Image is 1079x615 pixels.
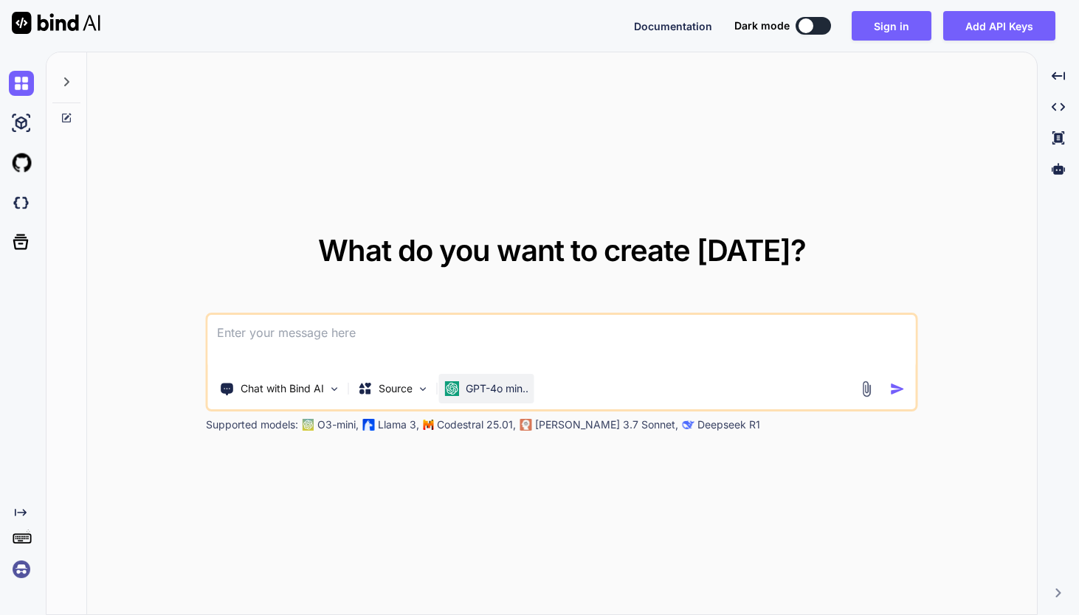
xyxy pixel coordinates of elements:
img: icon [890,381,906,397]
img: darkCloudIdeIcon [9,190,34,215]
p: Source [379,381,413,396]
img: ai-studio [9,111,34,136]
p: GPT-4o min.. [466,381,528,396]
button: Sign in [852,11,931,41]
img: chat [9,71,34,96]
p: [PERSON_NAME] 3.7 Sonnet, [535,417,678,432]
img: Llama2 [363,419,375,431]
p: Llama 3, [378,417,419,432]
span: Documentation [634,20,712,32]
img: GPT-4 [303,419,314,431]
p: O3-mini, [317,417,359,432]
img: Pick Tools [328,383,341,395]
img: Bind AI [12,12,100,34]
p: Codestral 25.01, [437,417,516,432]
img: claude [683,419,694,431]
button: Documentation [634,18,712,34]
img: Pick Models [417,383,430,395]
span: What do you want to create [DATE]? [318,232,806,268]
img: GPT-4o mini [445,381,460,396]
img: signin [9,557,34,582]
p: Deepseek R1 [697,417,760,432]
button: Add API Keys [943,11,1055,41]
p: Supported models: [206,417,298,432]
img: githubLight [9,150,34,176]
img: attachment [858,381,875,397]
span: Dark mode [734,18,790,33]
img: Mistral-AI [424,420,434,430]
img: claude [520,419,532,431]
p: Chat with Bind AI [241,381,324,396]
